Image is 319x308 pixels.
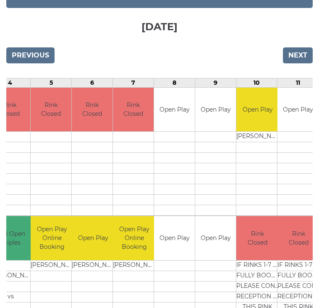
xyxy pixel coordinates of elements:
td: Open Play [154,88,195,132]
td: [PERSON_NAME] [236,132,279,142]
td: Rink Closed [72,88,112,132]
td: 11 [277,78,319,87]
td: [PERSON_NAME] [113,260,155,271]
td: 9 [195,78,236,87]
td: Open Play Online Booking [31,216,73,260]
td: 10 [236,78,277,87]
td: Open Play [154,216,195,260]
td: Open Play [72,216,114,260]
td: RECEPTION TO BOOK [236,292,279,302]
h3: [DATE] [6,8,313,43]
input: Previous [6,47,55,63]
td: 6 [72,78,113,87]
td: Rink Closed [236,216,279,260]
td: [PERSON_NAME] [31,260,73,271]
td: Rink Closed [113,88,154,132]
td: Open Play [236,88,279,132]
td: PLEASE CONTACT [236,281,279,292]
td: Open Play [277,88,318,132]
td: 5 [31,78,72,87]
td: [PERSON_NAME] [72,260,114,271]
input: Next [283,47,313,63]
td: IF RINKS 1-7 ARE [236,260,279,271]
td: Rink Closed [31,88,71,132]
td: Open Play [195,216,236,260]
td: 7 [113,78,154,87]
td: Open Play [195,88,236,132]
td: 8 [154,78,195,87]
td: Open Play Online Booking [113,216,155,260]
td: FULLY BOOKED [236,271,279,281]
